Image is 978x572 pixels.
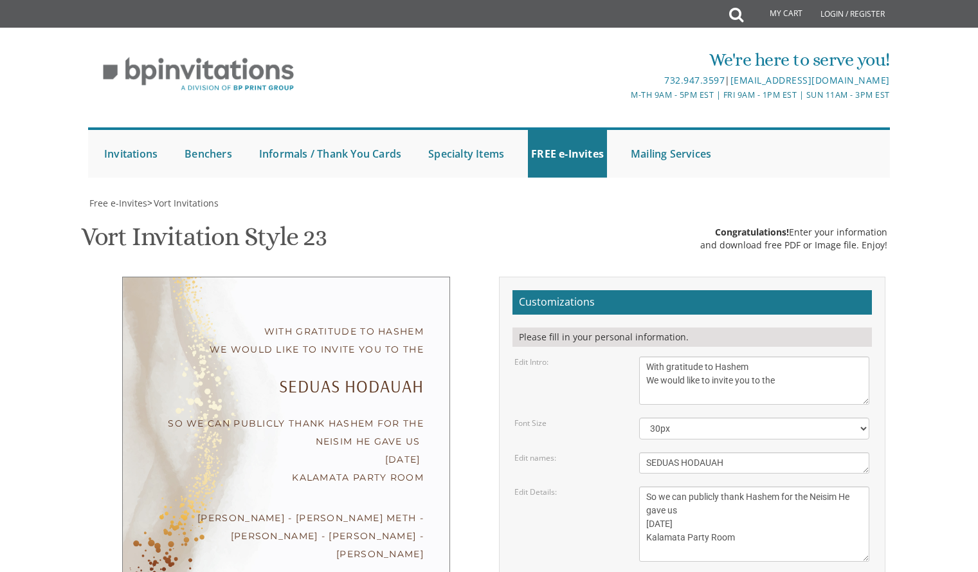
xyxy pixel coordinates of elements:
[514,452,556,463] label: Edit names:
[356,73,890,88] div: |
[715,226,789,238] span: Congratulations!
[700,226,887,239] div: Enter your information
[181,130,235,178] a: Benchers
[81,223,327,261] h1: Vort Invitation Style 23
[89,197,147,209] span: Free e-Invites
[149,509,424,563] div: [PERSON_NAME] - [PERSON_NAME] Meth - [PERSON_NAME] - [PERSON_NAME] - [PERSON_NAME]
[514,486,557,497] label: Edit Details:
[425,130,507,178] a: Specialty Items
[664,74,725,86] a: 732.947.3597
[639,452,869,474] textarea: Yitzchok & Rochel
[639,486,869,562] textarea: [DATE] Seven-thirty PM [PERSON_NAME][GEOGRAPHIC_DATA][PERSON_NAME] [STREET_ADDRESS][US_STATE]
[514,356,548,367] label: Edit Intro:
[730,74,890,86] a: [EMAIL_ADDRESS][DOMAIN_NAME]
[88,197,147,209] a: Free e-Invites
[528,130,607,178] a: FREE e-Invites
[514,418,547,429] label: Font Size
[152,197,219,209] a: Vort Invitations
[101,130,161,178] a: Invitations
[628,130,714,178] a: Mailing Services
[256,130,404,178] a: Informals / Thank You Cards
[149,378,424,395] div: SEDUAS HODAUAH
[149,322,424,358] div: With gratitude to Hashem We would like to invite you to the
[88,48,309,101] img: BP Invitation Loft
[356,47,890,73] div: We're here to serve you!
[147,197,219,209] span: >
[149,414,424,486] div: So we can publicly thank Hashem for the Neisim He gave us [DATE] Kalamata Party Room
[512,290,872,315] h2: Customizations
[356,88,890,102] div: M-Th 9am - 5pm EST | Fri 9am - 1pm EST | Sun 11am - 3pm EST
[742,1,811,27] a: My Cart
[154,197,219,209] span: Vort Invitations
[512,328,872,347] div: Please fill in your personal information.
[639,356,869,405] textarea: With gratitude to Hashem We would like to invite you to The vort of our children
[700,239,887,252] div: and download free PDF or Image file. Enjoy!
